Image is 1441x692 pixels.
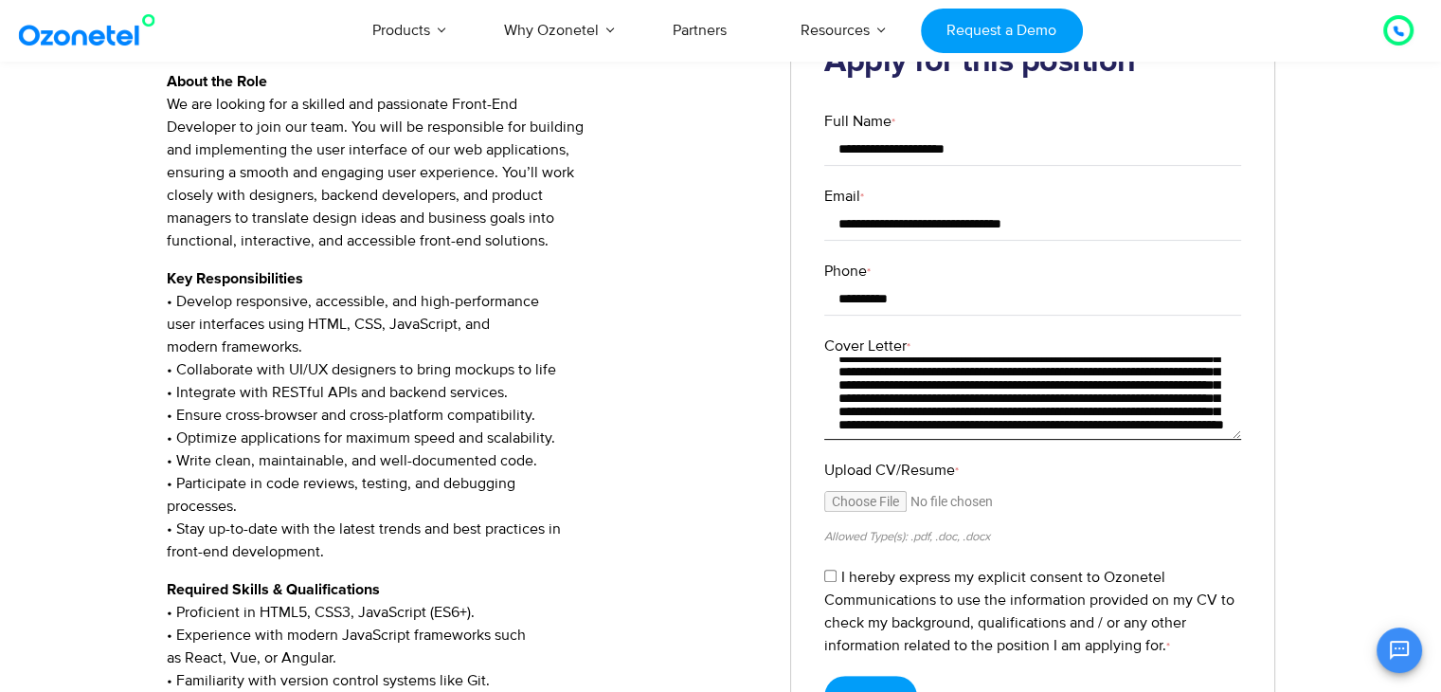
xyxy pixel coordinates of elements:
[824,110,1241,133] label: Full Name
[921,9,1083,53] a: Request a Demo
[824,335,1241,357] label: Cover Letter
[824,568,1234,655] label: I hereby express my explicit consent to Ozonetel Communications to use the information provided o...
[167,74,267,89] strong: About the Role
[167,271,303,286] strong: Key Responsibilities
[824,185,1241,208] label: Email
[167,70,763,252] p: We are looking for a skilled and passionate Front-End Developer to join our team. You will be res...
[824,44,1241,82] h2: Apply for this position
[824,260,1241,282] label: Phone
[167,582,380,597] strong: Required Skills & Qualifications
[824,459,1241,482] label: Upload CV/Resume
[167,267,763,563] p: • Develop responsive, accessible, and high-performance user interfaces using HTML, CSS, JavaScrip...
[1377,628,1422,673] button: Open chat
[824,529,990,544] small: Allowed Type(s): .pdf, .doc, .docx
